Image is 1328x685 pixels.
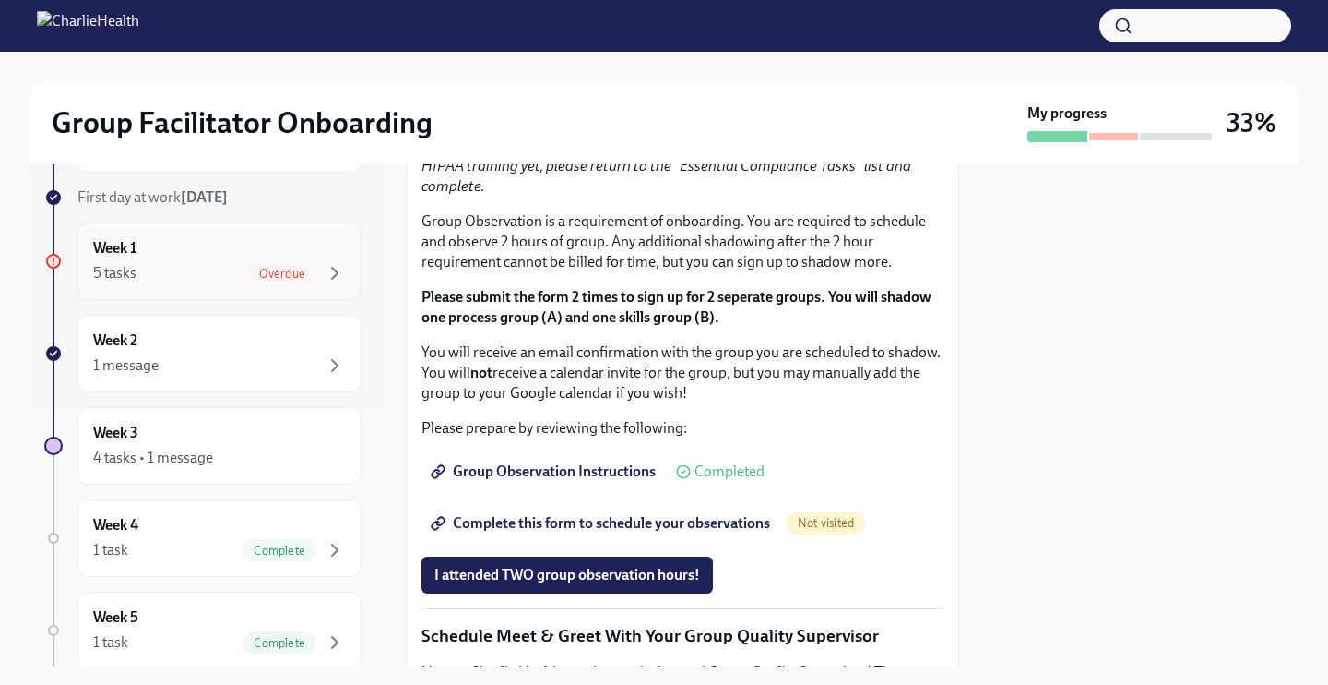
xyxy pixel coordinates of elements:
[421,624,943,648] p: Schedule Meet & Greet With Your Group Quality Supervisor
[787,516,865,530] span: Not visited
[470,364,492,381] strong: not
[93,632,128,653] div: 1 task
[421,137,926,195] em: if you have not completed the HIPAA training yet, please return to the "Essential Compliance Task...
[44,499,362,577] a: Week 41 taskComplete
[77,188,228,206] span: First day at work
[181,188,228,206] strong: [DATE]
[421,136,943,197] p: Our HIPAA training is required to observe groups -
[243,636,316,650] span: Complete
[1227,106,1276,139] h3: 33%
[52,104,433,141] h2: Group Facilitator Onboarding
[421,453,669,490] a: Group Observation Instructions
[421,342,943,403] p: You will receive an email confirmation with the group you are scheduled to shadow. You will recei...
[434,463,656,481] span: Group Observation Instructions
[434,514,770,533] span: Complete this form to schedule your observations
[421,505,783,542] a: Complete this form to schedule your observations
[421,288,931,326] strong: Please submit the form 2 times to sign up for 2 seperate groups. You will shadow one process grou...
[421,418,943,439] p: Please prepare by reviewing the following:
[44,315,362,392] a: Week 21 message
[93,540,128,560] div: 1 task
[44,222,362,300] a: Week 15 tasksOverdue
[93,355,159,376] div: 1 message
[1027,103,1107,124] strong: My progress
[93,515,138,535] h6: Week 4
[243,544,316,558] span: Complete
[37,11,139,41] img: CharlieHealth
[93,330,137,351] h6: Week 2
[93,448,213,468] div: 4 tasks • 1 message
[93,238,136,258] h6: Week 1
[93,263,136,283] div: 5 tasks
[93,607,138,628] h6: Week 5
[694,464,765,479] span: Completed
[434,566,700,584] span: I attended TWO group observation hours!
[44,592,362,669] a: Week 51 taskComplete
[44,187,362,208] a: First day at work[DATE]
[44,407,362,485] a: Week 34 tasks • 1 message
[248,267,316,281] span: Overdue
[421,211,943,272] p: Group Observation is a requirement of onboarding. You are required to schedule and observe 2 hour...
[421,557,713,594] button: I attended TWO group observation hours!
[93,423,138,443] h6: Week 3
